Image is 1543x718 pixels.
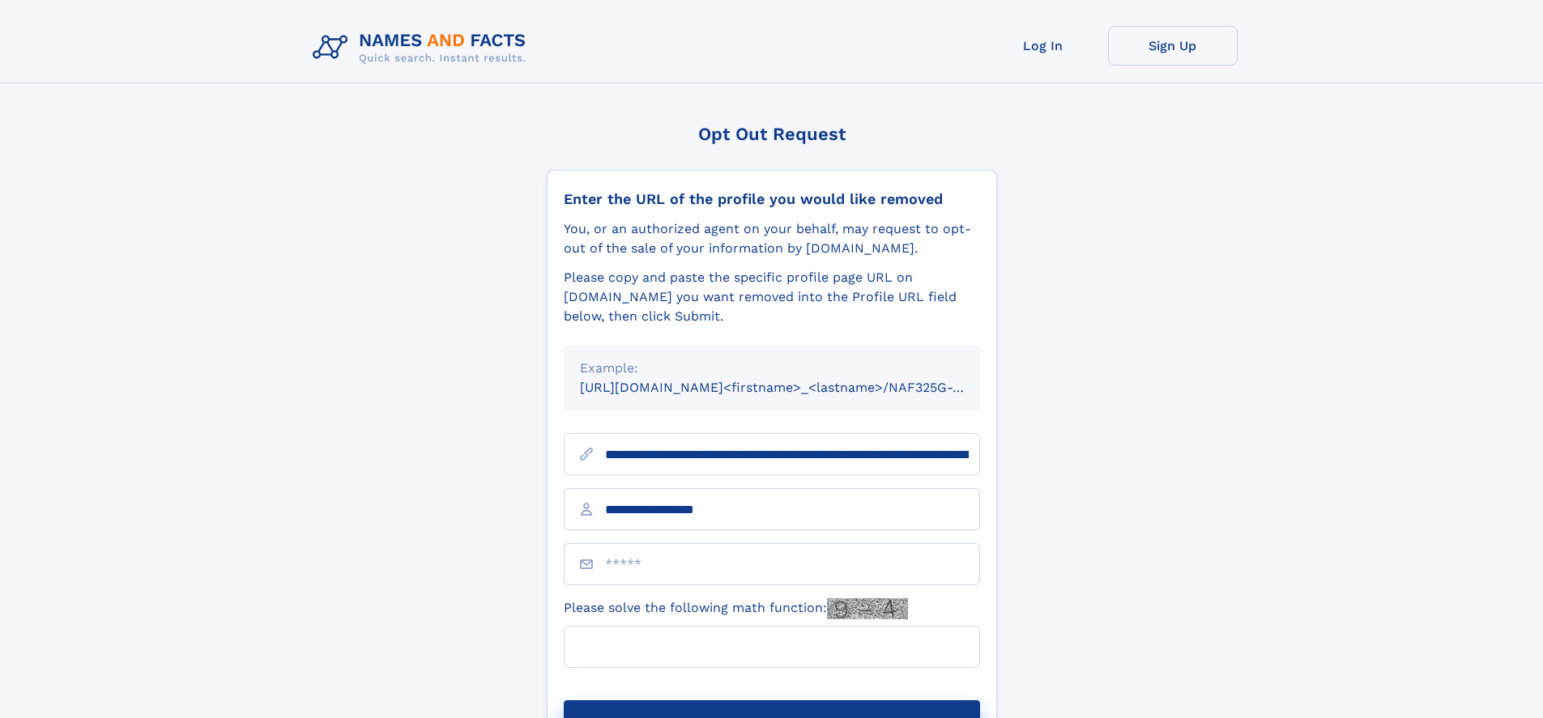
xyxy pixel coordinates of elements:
[564,219,980,258] div: You, or an authorized agent on your behalf, may request to opt-out of the sale of your informatio...
[580,380,1011,395] small: [URL][DOMAIN_NAME]<firstname>_<lastname>/NAF325G-xxxxxxxx
[580,359,964,378] div: Example:
[564,268,980,326] div: Please copy and paste the specific profile page URL on [DOMAIN_NAME] you want removed into the Pr...
[1108,26,1238,66] a: Sign Up
[547,124,997,144] div: Opt Out Request
[564,190,980,208] div: Enter the URL of the profile you would like removed
[978,26,1108,66] a: Log In
[564,598,908,619] label: Please solve the following math function:
[306,26,539,70] img: Logo Names and Facts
